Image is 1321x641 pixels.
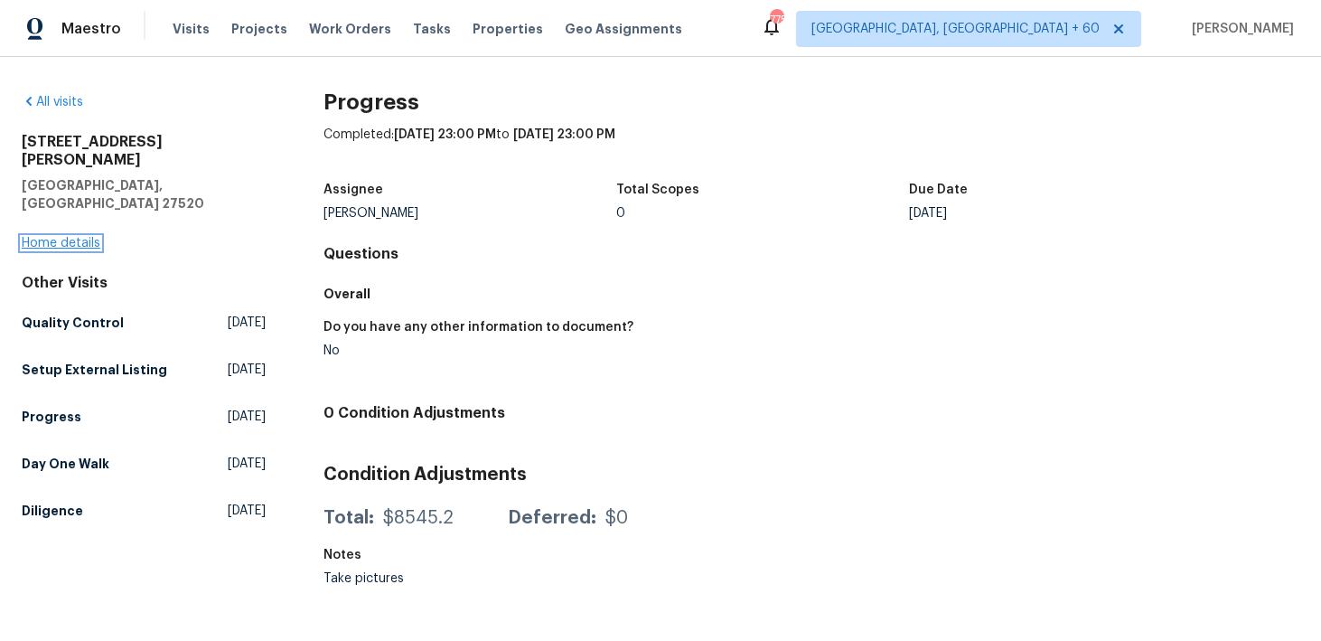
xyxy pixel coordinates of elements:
h5: Quality Control [22,314,124,332]
h2: Progress [323,93,1299,111]
a: Setup External Listing[DATE] [22,353,266,386]
div: No [323,344,797,357]
h5: Progress [22,408,81,426]
h5: Overall [323,285,1299,303]
h5: Due Date [909,184,968,196]
h2: [STREET_ADDRESS][PERSON_NAME] [22,133,266,169]
h5: Assignee [323,184,383,196]
a: Home details [22,237,100,250]
h4: Questions [323,245,1299,263]
h4: 0 Condition Adjustments [323,404,1299,422]
div: Total: [323,509,374,527]
a: Progress[DATE] [22,401,266,433]
div: Other Visits [22,274,266,292]
a: All visits [22,96,83,108]
div: $8545.2 [383,509,454,527]
span: Properties [473,20,543,38]
div: [DATE] [909,207,1202,220]
span: Work Orders [309,20,391,38]
span: [DATE] [228,314,266,332]
span: Tasks [413,23,451,35]
span: [DATE] 23:00 PM [394,128,496,141]
h5: [GEOGRAPHIC_DATA], [GEOGRAPHIC_DATA] 27520 [22,176,266,212]
span: Maestro [61,20,121,38]
div: 0 [616,207,909,220]
div: Deferred: [508,509,596,527]
span: [DATE] [228,502,266,520]
div: Completed: to [323,126,1299,173]
span: Visits [173,20,210,38]
span: [PERSON_NAME] [1185,20,1294,38]
a: Day One Walk[DATE] [22,448,266,480]
h5: Diligence [22,502,83,520]
span: [DATE] [228,361,266,379]
a: Quality Control[DATE] [22,306,266,339]
h5: Total Scopes [616,184,699,196]
h5: Setup External Listing [22,361,167,379]
h5: Notes [323,549,361,561]
div: [PERSON_NAME] [323,207,616,220]
div: Take pictures [323,572,616,585]
div: 775 [770,11,782,29]
span: [DATE] 23:00 PM [513,128,615,141]
h5: Day One Walk [22,455,109,473]
a: Diligence[DATE] [22,495,266,527]
h5: Do you have any other information to document? [323,321,633,334]
span: [DATE] [228,408,266,426]
span: [DATE] [228,455,266,473]
span: [GEOGRAPHIC_DATA], [GEOGRAPHIC_DATA] + 60 [811,20,1100,38]
span: Geo Assignments [565,20,682,38]
span: Projects [231,20,287,38]
div: $0 [605,509,628,527]
h3: Condition Adjustments [323,466,1299,484]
